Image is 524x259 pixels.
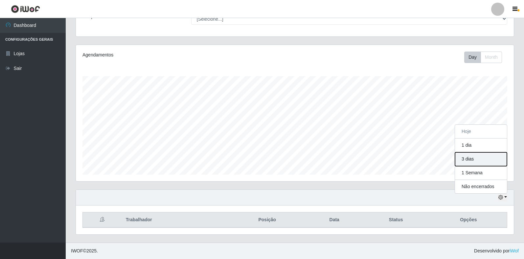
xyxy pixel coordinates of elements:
[11,5,40,13] img: CoreUI Logo
[430,212,507,228] th: Opções
[464,52,507,63] div: Toolbar with button groups
[82,52,254,58] div: Agendamentos
[228,212,307,228] th: Posição
[71,248,83,253] span: IWOF
[455,139,507,152] button: 1 dia
[464,52,502,63] div: First group
[455,125,507,139] button: Hoje
[455,180,507,193] button: Não encerrados
[455,152,507,166] button: 3 dias
[510,248,519,253] a: iWof
[455,166,507,180] button: 1 Semana
[122,212,228,228] th: Trabalhador
[474,248,519,254] span: Desenvolvido por
[464,52,481,63] button: Day
[71,248,98,254] span: © 2025 .
[362,212,430,228] th: Status
[481,52,502,63] button: Month
[307,212,362,228] th: Data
